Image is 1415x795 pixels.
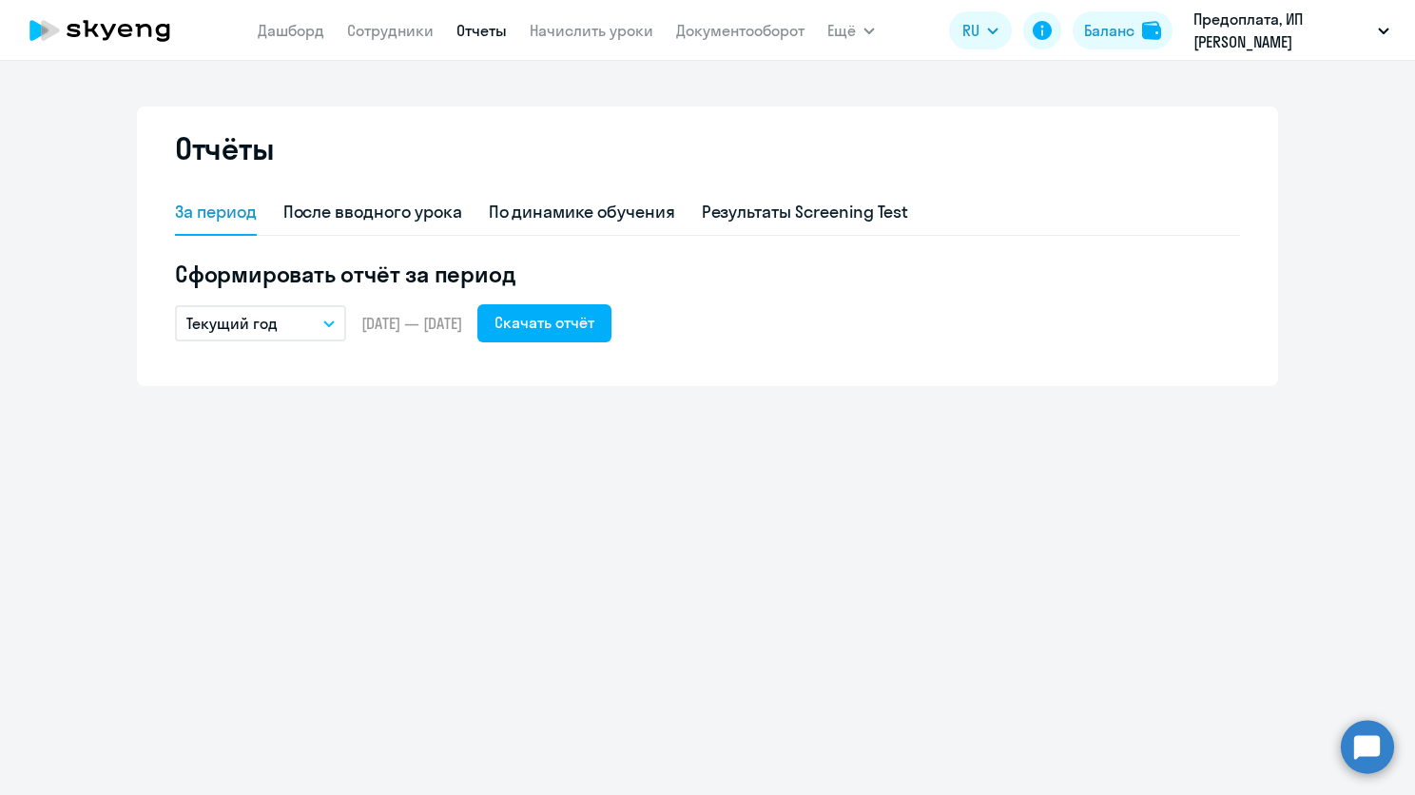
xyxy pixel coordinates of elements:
[1142,21,1161,40] img: balance
[1073,11,1173,49] button: Балансbalance
[530,21,653,40] a: Начислить уроки
[456,21,507,40] a: Отчеты
[361,313,462,334] span: [DATE] — [DATE]
[347,21,434,40] a: Сотрудники
[827,11,875,49] button: Ещё
[175,129,274,167] h2: Отчёты
[962,19,979,42] span: RU
[494,311,594,334] div: Скачать отчёт
[175,200,257,224] div: За период
[283,200,462,224] div: После вводного урока
[1184,8,1399,53] button: Предоплата, ИП [PERSON_NAME]
[1084,19,1134,42] div: Баланс
[175,305,346,341] button: Текущий год
[949,11,1012,49] button: RU
[489,200,675,224] div: По динамике обучения
[1193,8,1370,53] p: Предоплата, ИП [PERSON_NAME]
[258,21,324,40] a: Дашборд
[186,312,278,335] p: Текущий год
[702,200,909,224] div: Результаты Screening Test
[827,19,856,42] span: Ещё
[676,21,804,40] a: Документооборот
[175,259,1240,289] h5: Сформировать отчёт за период
[477,304,611,342] button: Скачать отчёт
